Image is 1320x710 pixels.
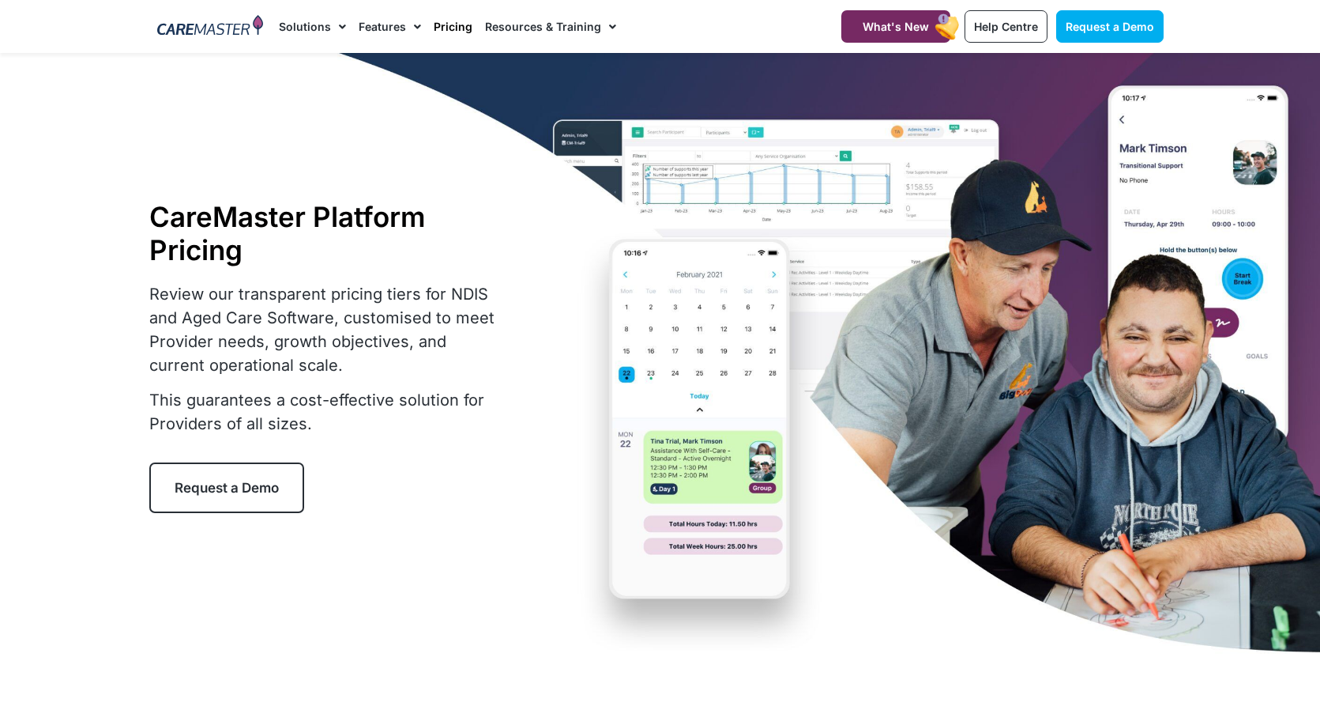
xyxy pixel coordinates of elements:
span: Help Centre [974,20,1038,33]
span: Request a Demo [175,480,279,496]
span: Request a Demo [1066,20,1154,33]
h1: CareMaster Platform Pricing [149,200,505,266]
img: CareMaster Logo [157,15,264,39]
span: What's New [863,20,929,33]
a: Request a Demo [1056,10,1164,43]
p: Review our transparent pricing tiers for NDIS and Aged Care Software, customised to meet Provider... [149,282,505,377]
a: What's New [841,10,950,43]
p: This guarantees a cost-effective solution for Providers of all sizes. [149,388,505,436]
a: Help Centre [965,10,1047,43]
a: Request a Demo [149,463,304,513]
